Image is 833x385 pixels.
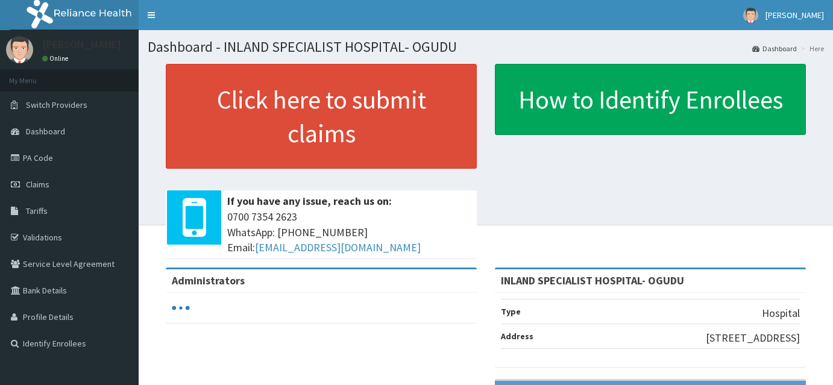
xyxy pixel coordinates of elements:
p: [PERSON_NAME] [42,39,121,50]
strong: INLAND SPECIALIST HOSPITAL- OGUDU [501,274,684,287]
span: Tariffs [26,205,48,216]
b: If you have any issue, reach us on: [227,194,392,208]
img: User Image [743,8,758,23]
span: [PERSON_NAME] [765,10,824,20]
span: Switch Providers [26,99,87,110]
b: Type [501,306,521,317]
b: Administrators [172,274,245,287]
li: Here [798,43,824,54]
b: Address [501,331,533,342]
span: Claims [26,179,49,190]
svg: audio-loading [172,299,190,317]
h1: Dashboard - INLAND SPECIALIST HOSPITAL- OGUDU [148,39,824,55]
p: [STREET_ADDRESS] [706,330,800,346]
a: Click here to submit claims [166,64,477,169]
p: Hospital [762,305,800,321]
a: [EMAIL_ADDRESS][DOMAIN_NAME] [255,240,421,254]
span: Dashboard [26,126,65,137]
span: 0700 7354 2623 WhatsApp: [PHONE_NUMBER] Email: [227,209,471,255]
a: How to Identify Enrollees [495,64,806,135]
img: User Image [6,36,33,63]
a: Dashboard [752,43,797,54]
a: Online [42,54,71,63]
